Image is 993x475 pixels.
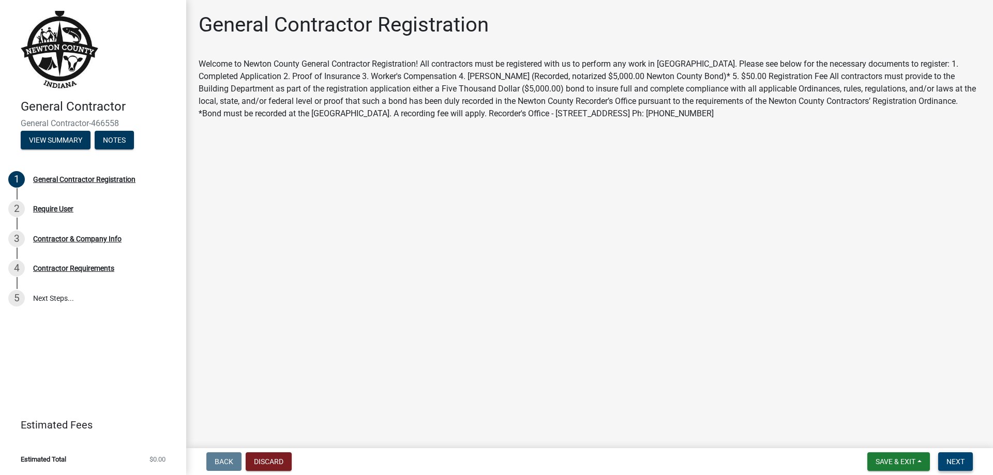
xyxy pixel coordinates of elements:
[149,456,165,463] span: $0.00
[21,99,178,114] h4: General Contractor
[876,457,915,466] span: Save & Exit
[199,12,489,37] h1: General Contractor Registration
[867,452,930,471] button: Save & Exit
[95,136,134,145] wm-modal-confirm: Notes
[8,171,25,188] div: 1
[21,136,91,145] wm-modal-confirm: Summary
[8,231,25,247] div: 3
[21,131,91,149] button: View Summary
[938,452,973,471] button: Next
[246,452,292,471] button: Discard
[33,205,73,212] div: Require User
[206,452,242,471] button: Back
[8,290,25,307] div: 5
[33,235,122,242] div: Contractor & Company Info
[8,260,25,277] div: 4
[215,457,233,466] span: Back
[21,118,165,128] span: General Contractor-466558
[95,131,134,149] button: Notes
[946,457,965,466] span: Next
[8,415,170,435] a: Estimated Fees
[8,201,25,217] div: 2
[21,11,98,88] img: Newton County, Indiana
[33,176,136,183] div: General Contractor Registration
[33,265,114,272] div: Contractor Requirements
[199,58,981,120] div: Welcome to Newton County General Contractor Registration! All contractors must be registered with...
[21,456,66,463] span: Estimated Total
